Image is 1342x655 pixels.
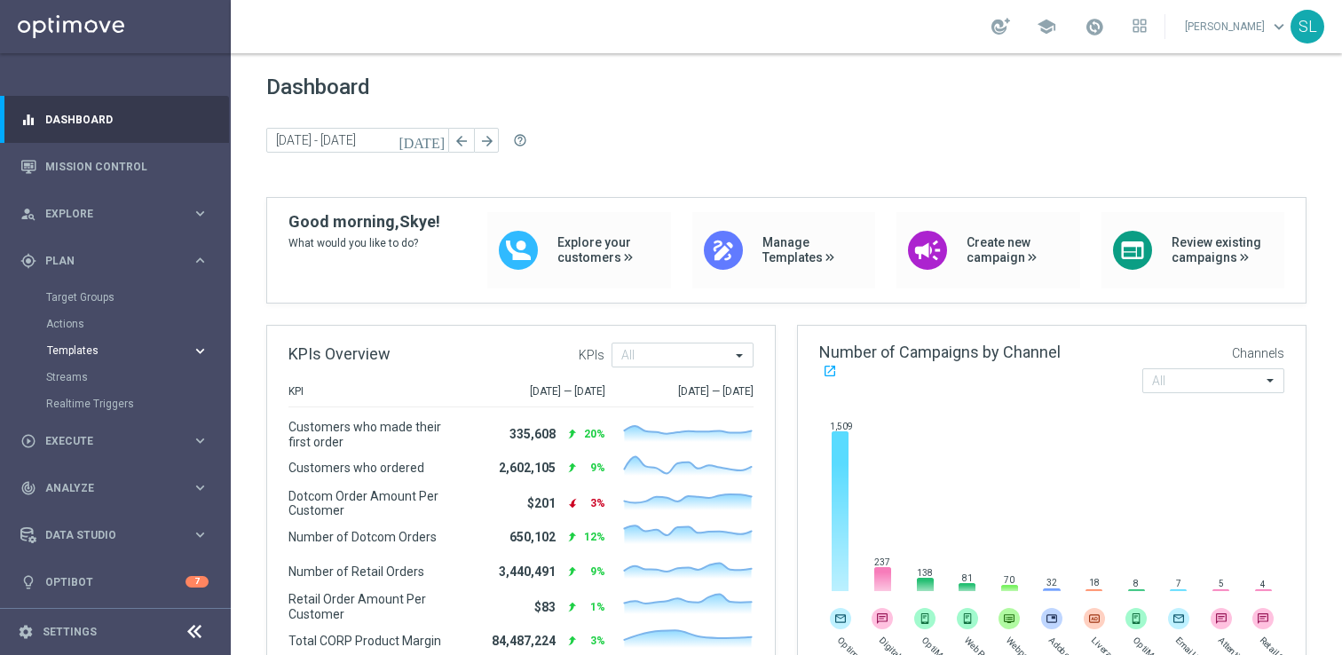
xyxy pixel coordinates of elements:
[20,254,209,268] button: gps_fixed Plan keyboard_arrow_right
[20,528,209,542] button: Data Studio keyboard_arrow_right
[45,436,192,446] span: Execute
[20,113,209,127] button: equalizer Dashboard
[20,480,192,496] div: Analyze
[192,479,209,496] i: keyboard_arrow_right
[1183,13,1291,40] a: [PERSON_NAME]keyboard_arrow_down
[45,483,192,493] span: Analyze
[46,397,185,411] a: Realtime Triggers
[20,481,209,495] button: track_changes Analyze keyboard_arrow_right
[46,290,185,304] a: Target Groups
[192,526,209,543] i: keyboard_arrow_right
[186,576,209,588] div: 7
[20,574,36,590] i: lightbulb
[20,96,209,143] div: Dashboard
[20,143,209,190] div: Mission Control
[20,433,36,449] i: play_circle_outline
[46,370,185,384] a: Streams
[45,143,209,190] a: Mission Control
[46,364,229,391] div: Streams
[20,527,192,543] div: Data Studio
[192,252,209,269] i: keyboard_arrow_right
[20,558,209,605] div: Optibot
[45,209,192,219] span: Explore
[46,337,229,364] div: Templates
[45,256,192,266] span: Plan
[1291,10,1324,43] div: SL
[192,432,209,449] i: keyboard_arrow_right
[47,345,174,356] span: Templates
[46,284,229,311] div: Target Groups
[192,343,209,359] i: keyboard_arrow_right
[18,624,34,640] i: settings
[20,575,209,589] button: lightbulb Optibot 7
[46,317,185,331] a: Actions
[46,311,229,337] div: Actions
[20,253,192,269] div: Plan
[20,434,209,448] button: play_circle_outline Execute keyboard_arrow_right
[20,160,209,174] button: Mission Control
[20,206,192,222] div: Explore
[20,207,209,221] button: person_search Explore keyboard_arrow_right
[192,205,209,222] i: keyboard_arrow_right
[45,558,186,605] a: Optibot
[45,530,192,541] span: Data Studio
[20,206,36,222] i: person_search
[1269,17,1289,36] span: keyboard_arrow_down
[1037,17,1056,36] span: school
[20,433,192,449] div: Execute
[20,480,36,496] i: track_changes
[45,96,209,143] a: Dashboard
[20,112,36,128] i: equalizer
[43,627,97,637] a: Settings
[46,343,209,358] button: Templates keyboard_arrow_right
[46,391,229,417] div: Realtime Triggers
[20,253,36,269] i: gps_fixed
[47,345,192,356] div: Templates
